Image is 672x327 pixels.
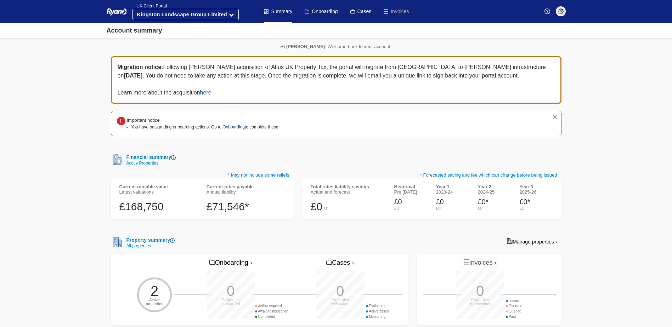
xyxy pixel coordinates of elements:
[436,189,469,195] div: 2023-24
[207,200,285,213] div: £71,546*
[506,303,523,309] div: Overdue
[544,8,550,14] img: Help
[520,189,553,195] div: 2025-26
[132,9,239,20] button: Kingston Landscape Group Limited
[124,161,176,165] div: Active Properties
[436,184,469,189] div: Year 1
[137,11,227,17] strong: Kingston Landscape Group Limited
[394,184,428,189] div: Historical
[207,189,285,195] div: Annual liability
[503,236,561,247] a: Manage properties ›
[478,184,511,189] div: Year 2
[280,44,325,49] strong: Hi [PERSON_NAME]
[506,314,523,319] div: Paid
[506,298,523,303] div: Issued
[222,125,245,130] a: Onboarding
[366,309,389,314] div: Active cases
[558,8,564,14] img: settings
[311,184,386,189] div: Total rates liability savings
[302,172,561,179] p: * Forecasted saving and fee which can change before being issued
[366,303,389,309] div: Evaluating
[520,184,553,189] div: Year 3
[311,200,322,213] div: £0
[436,197,469,206] div: £0
[366,314,389,319] div: Monitoring
[552,114,558,120] button: close
[124,236,175,244] div: Property summary
[208,257,254,269] a: Onboarding ›
[394,197,428,206] div: £0
[127,117,280,124] div: Important notice
[324,257,356,269] a: Cases ›
[436,206,469,211] div: £0
[394,206,428,211] div: £0
[107,26,162,35] div: Account summary
[478,206,511,211] div: £0
[124,244,175,248] div: All properties
[506,309,523,314] div: Queried
[394,189,428,195] div: Pre [DATE]
[520,206,553,211] div: £0
[255,309,288,314] div: Awaiting inspection
[131,124,280,130] li: You have outstanding onboarding actions. Go to to complete these.
[324,206,328,211] div: £0
[311,189,386,195] div: Actual and forecast
[111,172,294,179] p: * May not include some reliefs
[207,184,285,189] div: Current rates payable
[200,90,211,96] a: here
[478,189,511,195] div: 2024-25
[255,314,288,319] div: Completed
[119,189,198,195] div: Latest valuations
[124,154,176,161] div: Financial summary
[255,303,288,309] div: Action required
[111,56,561,104] div: Following [PERSON_NAME] acquisition of Altus UK Property Tax, the portal will migrate from [GEOGR...
[119,200,198,213] div: £168,750
[124,73,142,79] b: [DATE]
[132,4,167,8] span: UK Client Portal
[118,64,163,70] b: Migration notice:
[111,44,561,49] p: . Welcome back to your account.
[119,184,198,189] div: Current rateable value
